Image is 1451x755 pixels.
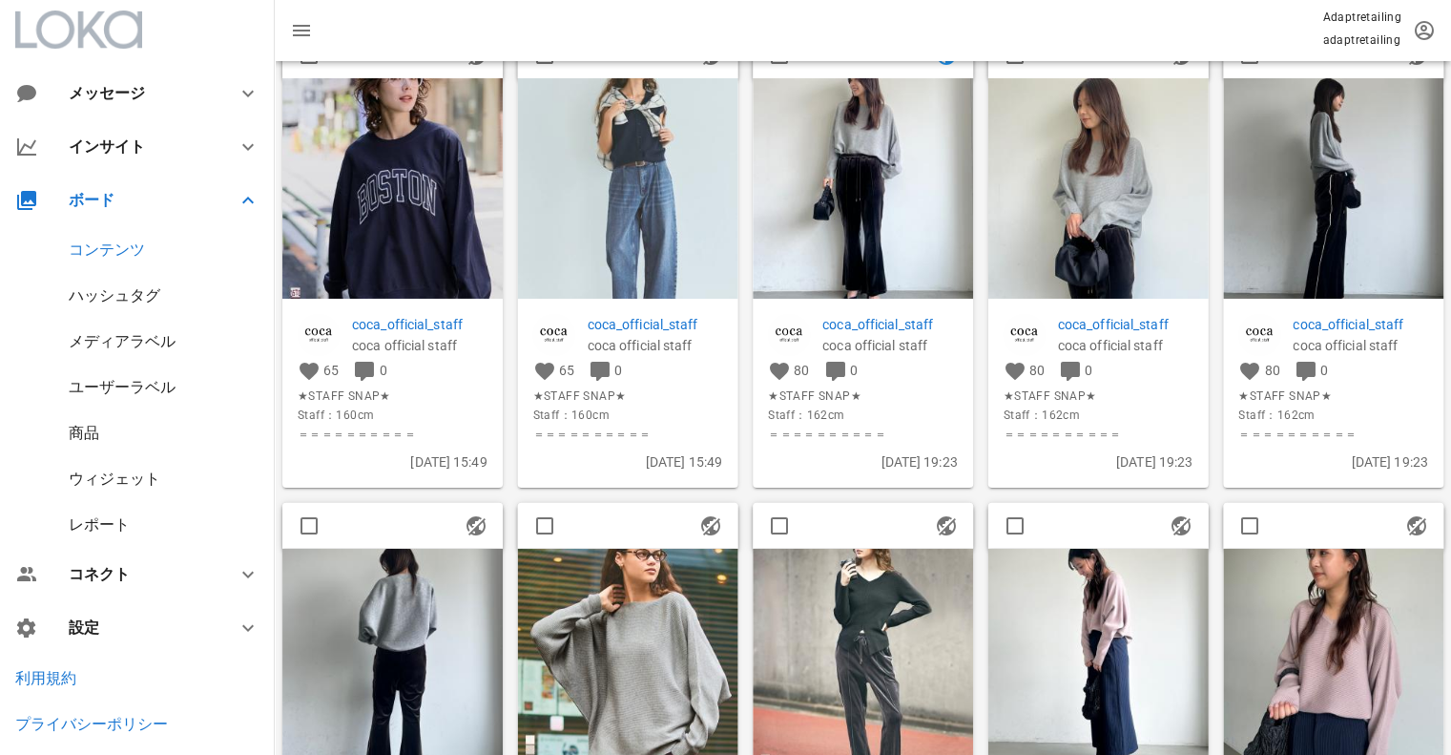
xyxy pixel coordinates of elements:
span: Staff：160cm [298,406,487,425]
a: coca_official_staff [1293,313,1428,334]
img: 1480627542810113_18071426795132517_6441952040122806611_n.jpg [1223,78,1443,299]
span: 80 [1029,362,1045,377]
div: コネクト [69,565,214,583]
img: coca_official_staff [1238,313,1280,355]
img: coca_official_staff [298,313,340,355]
span: 0 [1085,362,1092,377]
span: Staff：162cm [1004,406,1193,425]
span: Staff：162cm [768,406,958,425]
span: ＝＝＝＝＝＝＝＝＝＝ [1238,425,1428,444]
a: coca_official_staff [588,313,723,334]
p: coca official staff [822,334,958,355]
div: メッセージ [69,84,206,102]
img: 1481060543650555_18071801954132517_5075722940564509789_n.jpg [282,78,503,299]
div: インサイト [69,137,214,156]
a: メディアラベル [69,332,176,350]
p: [DATE] 15:49 [533,451,723,472]
a: 利用規約 [15,669,76,687]
a: coca_official_staff [352,313,487,334]
p: coca official staff [1293,334,1428,355]
span: ＝＝＝＝＝＝＝＝＝＝ [1004,425,1193,444]
a: レポート [69,515,130,534]
a: ハッシュタグ [69,286,160,304]
p: [DATE] 15:49 [298,451,487,472]
span: 0 [614,362,622,377]
a: coca_official_staff [822,313,958,334]
p: [DATE] 19:23 [1004,451,1193,472]
span: ★STAFF SNAP★ [1238,387,1428,406]
span: ＝＝＝＝＝＝＝＝＝＝ [768,425,958,444]
a: ユーザーラベル [69,378,176,396]
img: 1480625541532916_18071426777132517_3457265781562363110_n.jpg [753,78,973,299]
p: Adaptretailing [1322,8,1401,27]
a: コンテンツ [69,241,145,259]
span: ★STAFF SNAP★ [533,387,723,406]
span: 65 [323,362,339,377]
p: adaptretailing [1322,31,1401,50]
span: ＝＝＝＝＝＝＝＝＝＝ [533,425,723,444]
div: ボード [69,191,214,209]
span: 80 [1264,362,1279,377]
span: 0 [1320,362,1328,377]
span: 80 [794,362,809,377]
img: coca_official_staff [533,313,575,355]
span: Staff：162cm [1238,406,1428,425]
img: coca_official_staff [768,313,810,355]
p: [DATE] 19:23 [1238,451,1428,472]
p: coca official staff [1058,334,1193,355]
a: ウィジェット [69,470,160,488]
a: 商品 [69,424,99,442]
span: ★STAFF SNAP★ [1004,387,1193,406]
p: coca official staff [588,334,723,355]
span: ★STAFF SNAP★ [298,387,487,406]
img: 1481061542742126_18071801945132517_2719942406413294829_n.jpg [518,78,738,299]
div: 設定 [69,619,214,637]
span: 0 [850,362,858,377]
p: coca official staff [352,334,487,355]
span: ★STAFF SNAP★ [768,387,958,406]
span: Staff：160cm [533,406,723,425]
img: 1480626541665531_18071426786132517_4244171648782512051_n.jpg [988,78,1209,299]
span: 65 [559,362,574,377]
span: 0 [380,362,387,377]
span: ＝＝＝＝＝＝＝＝＝＝ [298,425,487,444]
a: coca_official_staff [1058,313,1193,334]
p: [DATE] 19:23 [768,451,958,472]
img: coca_official_staff [1004,313,1046,355]
a: プライバシーポリシー [15,715,168,733]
